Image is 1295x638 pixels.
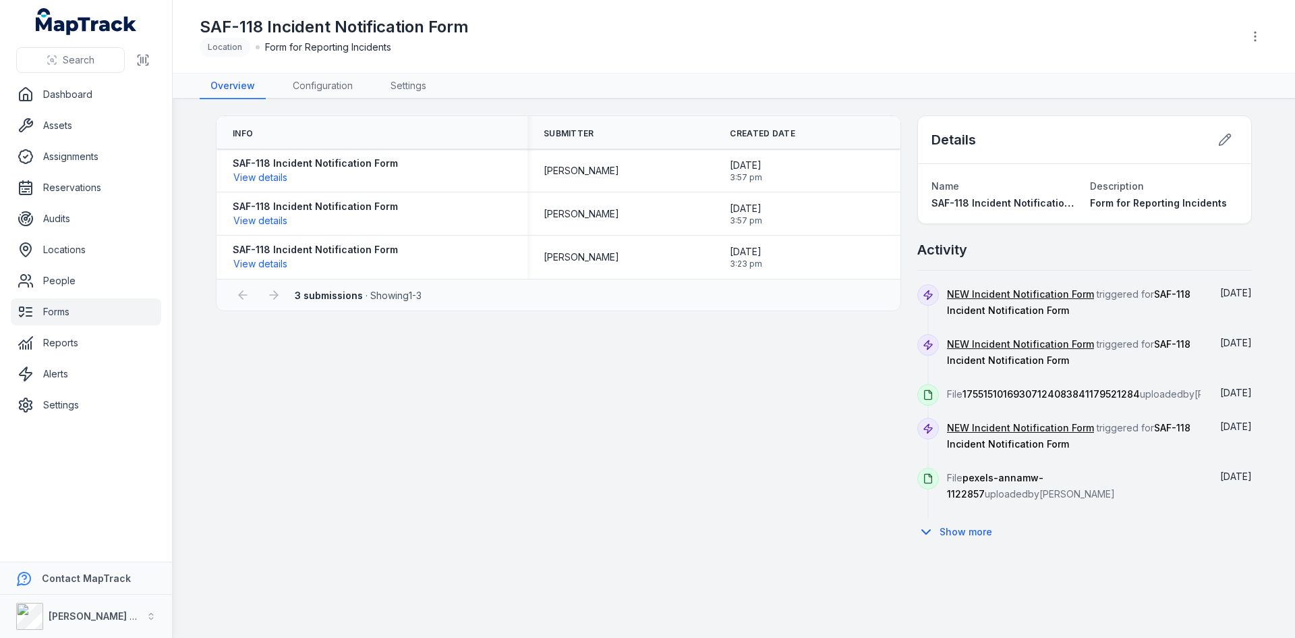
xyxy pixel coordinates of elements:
strong: [PERSON_NAME] Group [49,610,159,622]
span: File uploaded by [PERSON_NAME] [947,472,1115,500]
a: Alerts [11,361,161,388]
div: Location [200,38,250,57]
span: 17551510169307124083841179521284 [962,388,1140,400]
span: Search [63,53,94,67]
span: Form for Reporting Incidents [265,41,391,54]
span: 3:23 pm [730,259,762,269]
span: [DATE] [1220,387,1252,398]
span: triggered for [947,422,1190,450]
a: Assignments [11,143,161,170]
span: [PERSON_NAME] [544,207,619,221]
a: People [11,267,161,294]
span: triggered for [947,338,1190,366]
span: 3:57 pm [730,215,762,226]
strong: Contact MapTrack [42,573,131,584]
span: Created Date [730,128,795,139]
a: Forms [11,298,161,325]
a: NEW Incident Notification Form [947,421,1094,435]
h2: Details [931,130,976,149]
span: Info [233,128,253,139]
time: 8/14/2025, 3:57:57 PM [1220,287,1252,298]
time: 8/14/2025, 3:57:55 PM [1220,337,1252,348]
strong: SAF-118 Incident Notification Form [233,243,398,257]
time: 8/14/2025, 3:23:26 PM [1220,421,1252,432]
a: Settings [380,74,437,99]
span: [DATE] [730,245,762,259]
a: NEW Incident Notification Form [947,288,1094,301]
span: [PERSON_NAME] [544,250,619,264]
a: Reservations [11,174,161,201]
span: [DATE] [1220,337,1252,348]
time: 8/14/2025, 3:23:25 PM [1220,471,1252,482]
span: [DATE] [1220,471,1252,482]
span: [DATE] [730,202,762,215]
span: triggered for [947,288,1190,316]
span: Form for Reporting Incidents [1090,197,1227,209]
span: SAF-118 Incident Notification Form [931,197,1097,209]
span: Description [1090,180,1144,192]
a: MapTrack [36,8,137,35]
a: Assets [11,112,161,139]
a: Audits [11,205,161,232]
span: · Showing 1 - 3 [295,290,422,301]
h2: Activity [917,240,967,259]
a: Configuration [282,74,364,99]
time: 8/14/2025, 3:57:57 PM [730,159,762,183]
strong: SAF-118 Incident Notification Form [233,157,398,170]
a: NEW Incident Notification Form [947,338,1094,351]
h1: SAF-118 Incident Notification Form [200,16,469,38]
a: Dashboard [11,81,161,108]
button: View details [233,213,288,228]
span: Submitter [544,128,594,139]
span: [DATE] [1220,421,1252,432]
a: Locations [11,236,161,263]
time: 8/14/2025, 3:57:54 PM [1220,387,1252,398]
button: Search [16,47,125,73]
button: Show more [917,518,1001,546]
button: View details [233,257,288,271]
time: 8/14/2025, 3:23:26 PM [730,245,762,269]
span: [DATE] [1220,287,1252,298]
span: [PERSON_NAME] [544,164,619,178]
time: 8/14/2025, 3:57:55 PM [730,202,762,226]
span: 3:57 pm [730,172,762,183]
a: Overview [200,74,266,99]
span: [DATE] [730,159,762,172]
span: File uploaded by [PERSON_NAME] [947,388,1270,400]
strong: 3 submissions [295,290,363,301]
span: pexels-annamw-1122857 [947,472,1043,500]
button: View details [233,170,288,185]
span: Name [931,180,959,192]
strong: SAF-118 Incident Notification Form [233,200,398,213]
a: Settings [11,392,161,419]
a: Reports [11,329,161,356]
